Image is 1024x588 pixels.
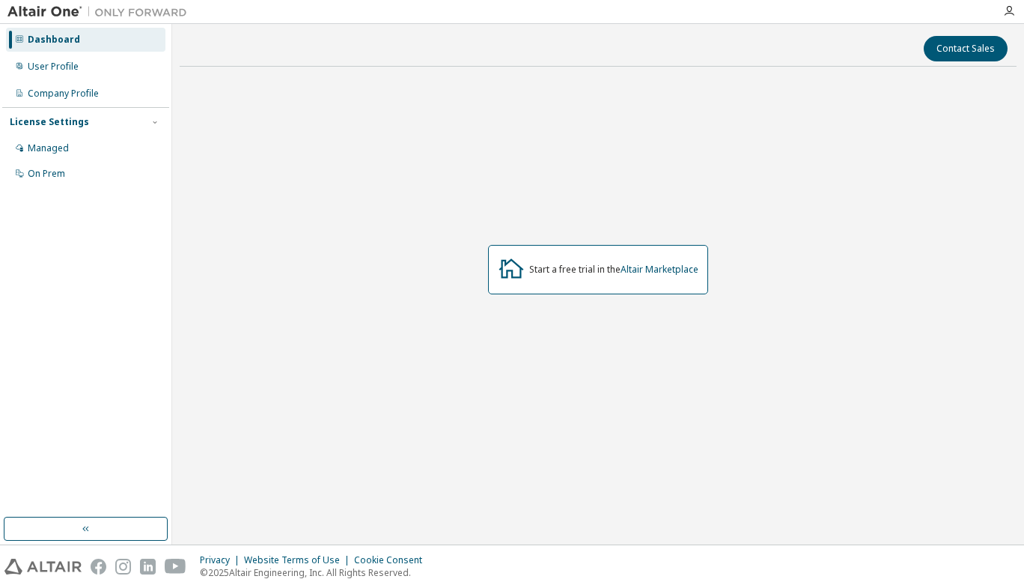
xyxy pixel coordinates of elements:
img: linkedin.svg [140,559,156,575]
p: © 2025 Altair Engineering, Inc. All Rights Reserved. [200,566,431,579]
img: instagram.svg [115,559,131,575]
img: Altair One [7,4,195,19]
div: License Settings [10,116,89,128]
div: Cookie Consent [354,554,431,566]
div: Dashboard [28,34,80,46]
button: Contact Sales [924,36,1008,61]
img: youtube.svg [165,559,186,575]
img: facebook.svg [91,559,106,575]
div: Privacy [200,554,244,566]
div: Managed [28,142,69,154]
div: On Prem [28,168,65,180]
img: altair_logo.svg [4,559,82,575]
div: Start a free trial in the [529,264,698,276]
div: User Profile [28,61,79,73]
div: Website Terms of Use [244,554,354,566]
div: Company Profile [28,88,99,100]
a: Altair Marketplace [621,263,698,276]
